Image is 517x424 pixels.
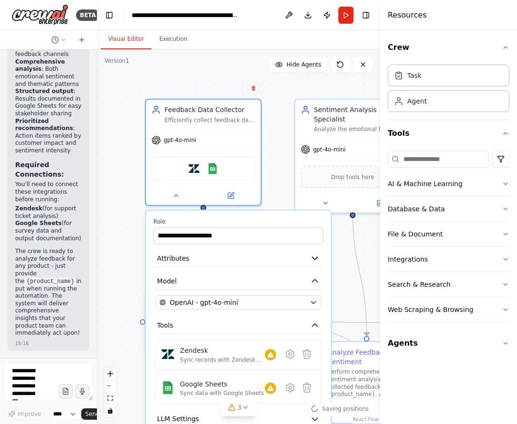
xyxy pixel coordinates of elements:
button: 3 [220,399,257,416]
strong: Comprehensive analysis [15,58,65,73]
div: BETA [76,9,100,21]
span: gpt-4o-mini [313,146,346,153]
img: Google Sheets [161,381,174,394]
g: Edge from 6a4fbec7-a77e-4cbe-811e-2067fd04af80 to 8b21aea1-b21e-448b-9634-7d2647789287 [348,209,371,336]
div: Analyze Feedback Sentiment [328,348,419,366]
button: Configure tool [282,346,298,362]
button: Database & Data [388,197,509,221]
button: Execution [152,29,195,49]
button: Configure tool [282,379,298,396]
button: Start a new chat [74,34,89,46]
button: Improve [4,408,45,420]
a: React Flow attribution [353,417,379,422]
h4: Resources [388,9,427,21]
label: Role [153,218,323,226]
button: Delete tool [298,379,315,396]
button: zoom in [104,367,116,380]
button: Hide right sidebar [359,9,373,22]
div: Web Scraping & Browsing [388,305,473,314]
button: Click to speak your automation idea [75,384,89,398]
button: Send [81,408,111,420]
li: : Both emotional sentiment and thematic patterns [15,58,82,88]
span: Drop tools here [331,172,374,182]
span: Send [85,410,99,418]
div: Sentiment Analysis SpecialistAnalyze the emotional tone and sentiment of all collected feedback f... [294,99,411,214]
button: Visual Editor [101,29,152,49]
div: Sync data with Google Sheets [180,390,264,397]
span: 3 [238,403,242,412]
div: Sync records with Zendesk Support [180,356,265,364]
button: fit view [104,392,116,405]
button: Agents [388,330,509,357]
button: Switch to previous chat [48,34,70,46]
strong: Prioritized recommendations [15,118,73,132]
button: Crew [388,34,509,61]
div: Task [407,71,421,80]
img: Zendesk [161,348,174,360]
li: : Results documented in Google Sheets for easy stakeholder sharing [15,88,82,117]
strong: Required Connections: [15,161,64,178]
img: Google Sheets [207,163,219,174]
span: Tools [157,320,173,330]
div: Search & Research [388,280,450,289]
button: Search & Research [388,272,509,297]
button: Integrations [388,247,509,272]
button: Delete tool [298,346,315,362]
div: Zendesk [180,346,265,355]
p: The crew is ready to analyze feedback for any product - just provide the input when running the a... [15,248,82,337]
button: Upload files [58,384,73,398]
div: Analyze the emotional tone and sentiment of all collected feedback for {product_name}. Categorize... [314,126,405,133]
div: Efficiently collect feedback data from multiple sources including surveys, reviews, support ticke... [164,116,255,124]
div: Agent [407,96,427,106]
div: Google Sheets [180,379,264,389]
button: Web Scraping & Browsing [388,297,509,322]
strong: Structured output [15,88,73,94]
div: Sentiment Analysis Specialist [314,105,405,123]
div: Database & Data [388,204,445,214]
button: OpenAI - gpt-4o-mini [155,295,322,309]
button: Hide left sidebar [103,9,116,22]
span: Attributes [157,254,190,263]
button: Open in side panel [204,190,257,201]
span: OpenAI - gpt-4o-mini [170,298,238,307]
button: toggle interactivity [104,405,116,417]
button: Delete node [248,82,260,94]
strong: Google Sheets [15,220,62,226]
button: Tools [388,120,509,147]
span: Improve [18,410,41,418]
div: React Flow controls [104,367,116,417]
div: Integrations [388,254,428,264]
span: gpt-4o-mini [163,136,196,144]
img: Logo [11,4,68,26]
button: File & Document [388,222,509,246]
div: Crew [388,61,509,120]
strong: Zendesk [15,205,42,212]
span: Saving positions [322,405,369,413]
button: Attributes [153,250,323,267]
button: AI & Machine Learning [388,171,509,196]
div: Tools [388,147,509,330]
span: Model [157,276,177,286]
li: (for survey data and output documentation) [15,220,82,242]
div: Version 1 [105,57,129,65]
button: Hide Agents [269,57,327,72]
div: AI & Machine Learning [388,179,462,188]
li: : Action items ranked by customer impact and sentiment intensity [15,118,82,155]
div: 15:16 [15,340,29,347]
button: zoom out [104,380,116,392]
div: Analyze Feedback SentimentPerform comprehensive sentiment analysis on all collected feedback data... [308,341,425,424]
img: Zendesk [188,163,200,174]
div: File & Document [388,229,443,239]
span: LLM Settings [157,415,199,424]
code: {product_name} [25,277,77,286]
li: (for support ticket analysis) [15,205,82,220]
button: Model [153,273,323,290]
div: Feedback Data Collector [164,105,255,114]
nav: breadcrumb [132,10,239,20]
div: Feedback Data CollectorEfficiently collect feedback data from multiple sources including surveys,... [145,99,262,206]
p: You'll need to connect these integrations before running: [15,181,82,203]
button: Open in side panel [354,198,406,209]
span: Hide Agents [287,61,321,68]
button: Tools [153,317,323,334]
div: Perform comprehensive sentiment analysis on all collected feedback data for {product_name}. Analy... [328,368,419,398]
